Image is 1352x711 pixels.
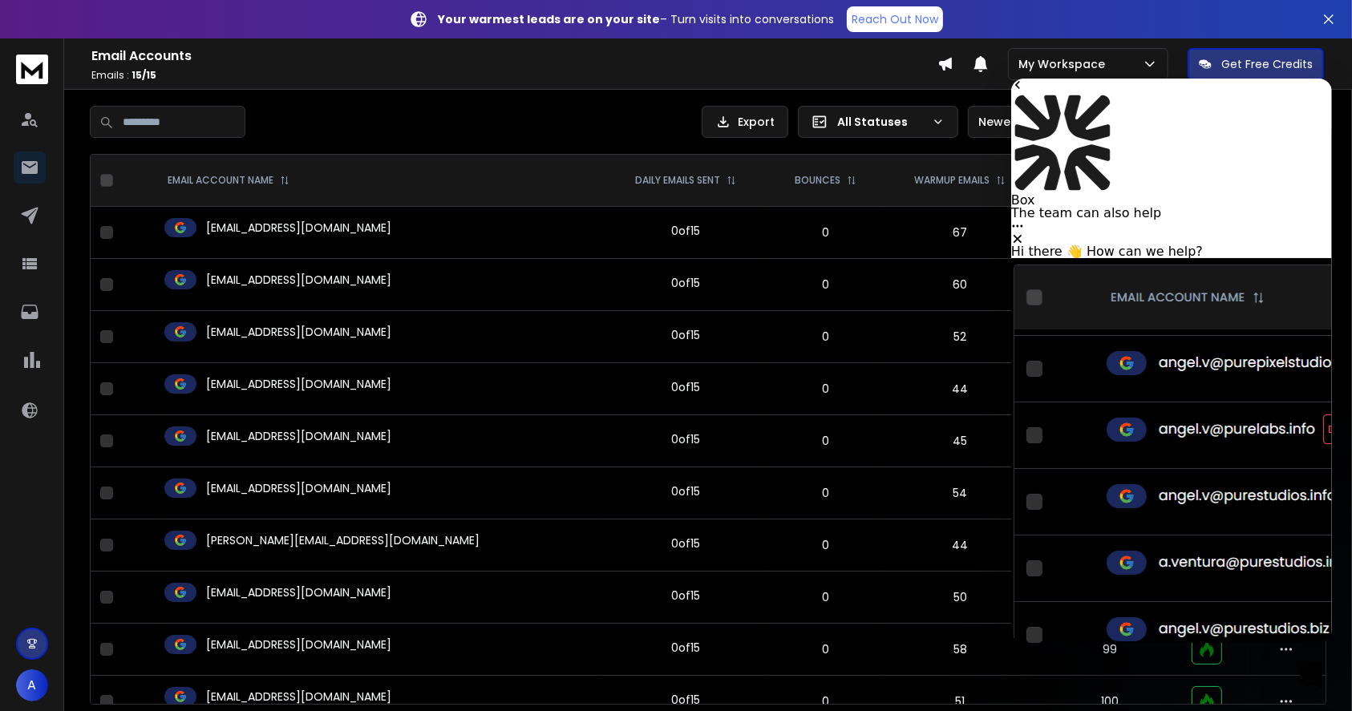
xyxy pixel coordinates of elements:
div: Intercom messenger [6,6,32,51]
div: 0 of 15 [671,483,700,499]
td: 58 [884,624,1038,676]
iframe: Intercom live chat [1011,79,1332,643]
p: WARMUP EMAILS [914,174,990,187]
p: My Workspace [1018,56,1111,72]
p: Emails : [91,69,937,82]
p: [EMAIL_ADDRESS][DOMAIN_NAME] [206,428,391,444]
p: All Statuses [837,114,925,130]
p: 0 [778,224,873,240]
div: 0 of 15 [671,379,700,395]
td: 99 [1037,624,1182,676]
div: 0 of 15 [671,223,700,239]
td: 44 [884,519,1038,572]
p: 0 [778,485,873,501]
p: [EMAIL_ADDRESS][DOMAIN_NAME] [206,272,391,288]
div: Close Intercom Messenger [6,6,32,51]
p: BOUNCES [795,174,840,187]
a: Reach Out Now [847,6,943,32]
div: EMAIL ACCOUNT NAME [168,174,289,187]
td: 60 [884,259,1038,311]
p: 0 [778,329,873,345]
img: logo [16,55,48,84]
button: Export [702,106,788,138]
button: A [16,669,48,701]
p: – Turn visits into conversations [438,11,834,27]
span: 15 / 15 [132,68,156,82]
td: 44 [884,363,1038,415]
strong: Your warmest leads are on your site [438,11,660,27]
iframe: Intercom live chat [1293,656,1332,694]
td: 67 [884,207,1038,259]
p: 0 [778,277,873,293]
div: 0 of 15 [671,640,700,656]
div: 0 of 15 [671,275,700,291]
p: DAILY EMAILS SENT [635,174,720,187]
p: 0 [778,693,873,709]
button: Get Free Credits [1188,48,1324,80]
p: [EMAIL_ADDRESS][DOMAIN_NAME] [206,324,391,340]
p: [EMAIL_ADDRESS][DOMAIN_NAME] [206,376,391,392]
div: 0 of 15 [671,588,700,604]
td: 52 [884,311,1038,363]
p: 0 [778,641,873,657]
p: 0 [778,381,873,397]
td: 54 [884,467,1038,519]
p: 0 [778,589,873,605]
p: [EMAIL_ADDRESS][DOMAIN_NAME] [206,636,391,652]
p: [EMAIL_ADDRESS][DOMAIN_NAME] [206,584,391,600]
p: [EMAIL_ADDRESS][DOMAIN_NAME] [206,689,391,705]
p: [EMAIL_ADDRESS][DOMAIN_NAME] [206,220,391,236]
td: 45 [884,415,1038,467]
p: Reach Out Now [852,11,938,27]
p: Get Free Credits [1221,56,1313,72]
button: Newest [968,106,1072,138]
h1: Email Accounts [91,46,937,66]
div: 0 of 15 [671,431,700,447]
div: 0 of 15 [671,692,700,708]
p: 0 [778,537,873,553]
p: [EMAIL_ADDRESS][DOMAIN_NAME] [206,480,391,496]
p: 0 [778,433,873,449]
div: 0 of 15 [671,535,700,551]
div: Intercom [6,6,32,51]
div: 0 of 15 [671,327,700,343]
td: 50 [884,572,1038,624]
p: [PERSON_NAME][EMAIL_ADDRESS][DOMAIN_NAME] [206,532,480,548]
